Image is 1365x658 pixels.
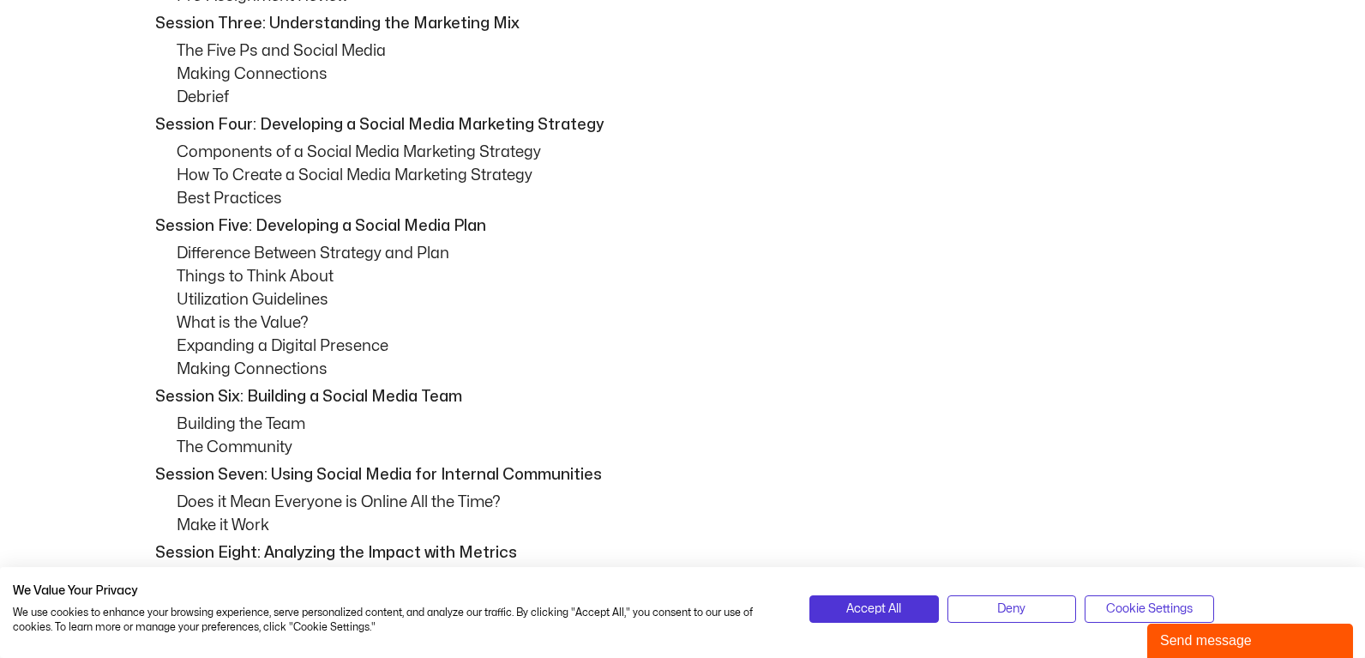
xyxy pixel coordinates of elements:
p: Session Five: Developing a Social Media Plan [155,214,1210,238]
p: Difference Between Strategy and Plan [177,242,1214,265]
p: Making Connections [177,358,1214,381]
p: Best Practices [177,187,1214,210]
p: The Community [177,436,1214,459]
p: How To Create a Social Media Marketing Strategy [177,164,1214,187]
p: We use cookies to enhance your browsing experience, serve personalized content, and analyze our t... [13,606,784,635]
p: Utilization Guidelines [177,288,1214,311]
p: Building the Team [177,413,1214,436]
p: Debrief [177,86,1214,109]
p: What is the Value? [177,311,1214,335]
span: Cookie Settings [1106,600,1193,619]
p: Session Eight: Analyzing the Impact with Metrics [155,541,1210,564]
button: Deny all cookies [947,595,1077,623]
button: Adjust cookie preferences [1085,595,1214,623]
iframe: chat widget [1147,620,1356,658]
button: Accept all cookies [809,595,939,623]
p: Session Four: Developing a Social Media Marketing Strategy [155,113,1210,136]
p: The Five Ps and Social Media [177,39,1214,63]
p: Session Seven: Using Social Media for Internal Communities [155,463,1210,486]
p: Expanding a Digital Presence [177,335,1214,358]
span: Accept All [846,600,901,619]
h2: We Value Your Privacy [13,583,784,599]
p: Session Three: Understanding the Marketing Mix [155,12,1210,35]
span: Deny [997,600,1025,619]
p: Does it Mean Everyone is Online All the Time? [177,491,1214,514]
p: Make it Work [177,514,1214,537]
p: Making Connections [177,63,1214,86]
p: Components of a Social Media Marketing Strategy [177,141,1214,164]
p: Session Six: Building a Social Media Team [155,385,1210,408]
p: Things to Think About [177,265,1214,288]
